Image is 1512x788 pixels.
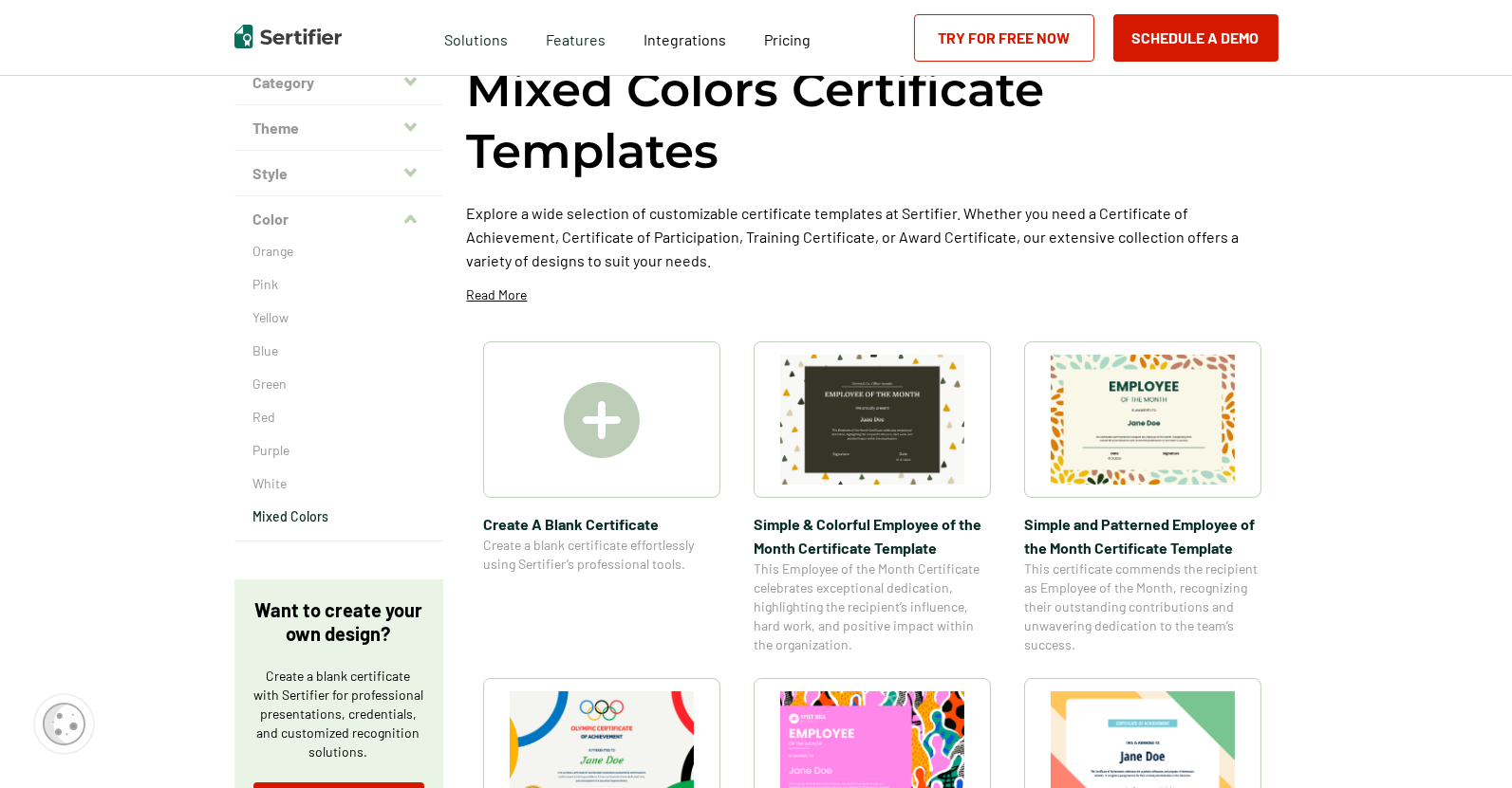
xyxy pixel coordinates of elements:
button: Style [234,151,443,196]
div: Color [234,242,443,541]
p: Want to create your own design? [253,598,424,646]
button: Color [234,196,443,242]
img: Simple and Patterned Employee of the Month Certificate Template [1051,355,1235,485]
p: Explore a wide selection of customizable certificate templates at Sertifier. Whether you need a C... [467,201,1279,272]
iframe: Chat Widget [1417,697,1512,788]
img: Simple & Colorful Employee of the Month Certificate Template [780,355,964,485]
img: Create A Blank Certificate [564,382,640,458]
span: Pricing [764,30,811,48]
button: Category [234,60,443,105]
button: Schedule a Demo [1113,14,1279,62]
span: Features [546,26,606,49]
span: Solutions [444,26,508,49]
a: Try for Free Now [914,14,1094,62]
a: Green [253,375,424,394]
a: Orange [253,242,424,261]
a: Mixed Colors [253,507,424,526]
a: Integrations [644,26,726,49]
a: Purple [253,441,424,460]
h1: Mixed Colors Certificate Templates [467,59,1279,182]
span: This certificate commends the recipient as Employee of the Month, recognizing their outstanding c... [1024,559,1261,654]
p: Create a blank certificate with Sertifier for professional presentations, credentials, and custom... [253,667,424,761]
a: Blue [253,341,424,360]
span: Create a blank certificate effortlessly using Sertifier’s professional tools. [483,536,720,574]
span: Simple & Colorful Employee of the Month Certificate Template [754,512,991,559]
a: Yellow [253,308,424,327]
img: Sertifier | Digital Credentialing Platform [234,25,342,48]
button: Theme [234,105,443,151]
a: Simple and Patterned Employee of the Month Certificate TemplateSimple and Patterned Employee of t... [1024,341,1261,654]
span: Integrations [644,30,726,48]
a: Simple & Colorful Employee of the Month Certificate TemplateSimple & Colorful Employee of the Mon... [754,341,991,654]
span: This Employee of the Month Certificate celebrates exceptional dedication, highlighting the recipi... [754,559,991,654]
span: Create A Blank Certificate [483,512,720,536]
a: White [253,474,424,493]
a: Pink [253,275,424,294]
a: Red [253,408,424,427]
p: Read More [467,285,528,304]
img: Cookie Popup Icon [43,703,85,745]
span: Simple and Patterned Employee of the Month Certificate Template [1024,512,1261,559]
a: Pricing [764,26,811,49]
